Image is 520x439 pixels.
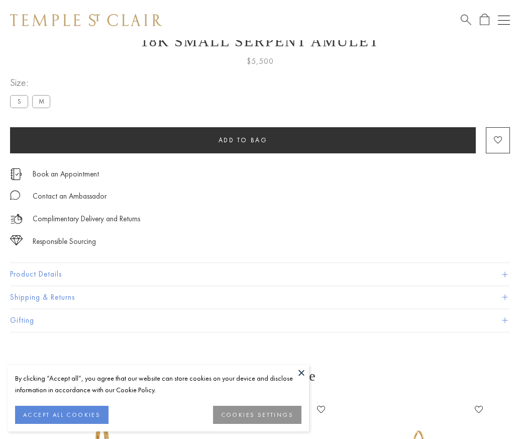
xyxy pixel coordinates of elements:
[10,286,510,309] button: Shipping & Returns
[10,309,510,332] button: Gifting
[10,190,20,200] img: MessageIcon-01_2.svg
[33,213,140,225] p: Complimentary Delivery and Returns
[33,168,99,180] a: Book an Appointment
[15,406,109,424] button: ACCEPT ALL COOKIES
[480,14,489,26] a: Open Shopping Bag
[461,14,471,26] a: Search
[498,14,510,26] button: Open navigation
[10,235,23,245] img: icon_sourcing.svg
[32,95,50,108] label: M
[10,263,510,286] button: Product Details
[33,235,96,248] div: Responsible Sourcing
[15,373,301,396] div: By clicking “Accept all”, you agree that our website can store cookies on your device and disclos...
[33,190,107,203] div: Contact an Ambassador
[10,168,22,180] img: icon_appointment.svg
[219,136,268,144] span: Add to bag
[247,55,274,68] span: $5,500
[10,95,28,108] label: S
[10,14,162,26] img: Temple St. Clair
[213,406,301,424] button: COOKIES SETTINGS
[10,33,510,50] h1: 18K Small Serpent Amulet
[10,213,23,225] img: icon_delivery.svg
[10,127,476,153] button: Add to bag
[10,74,54,91] span: Size:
